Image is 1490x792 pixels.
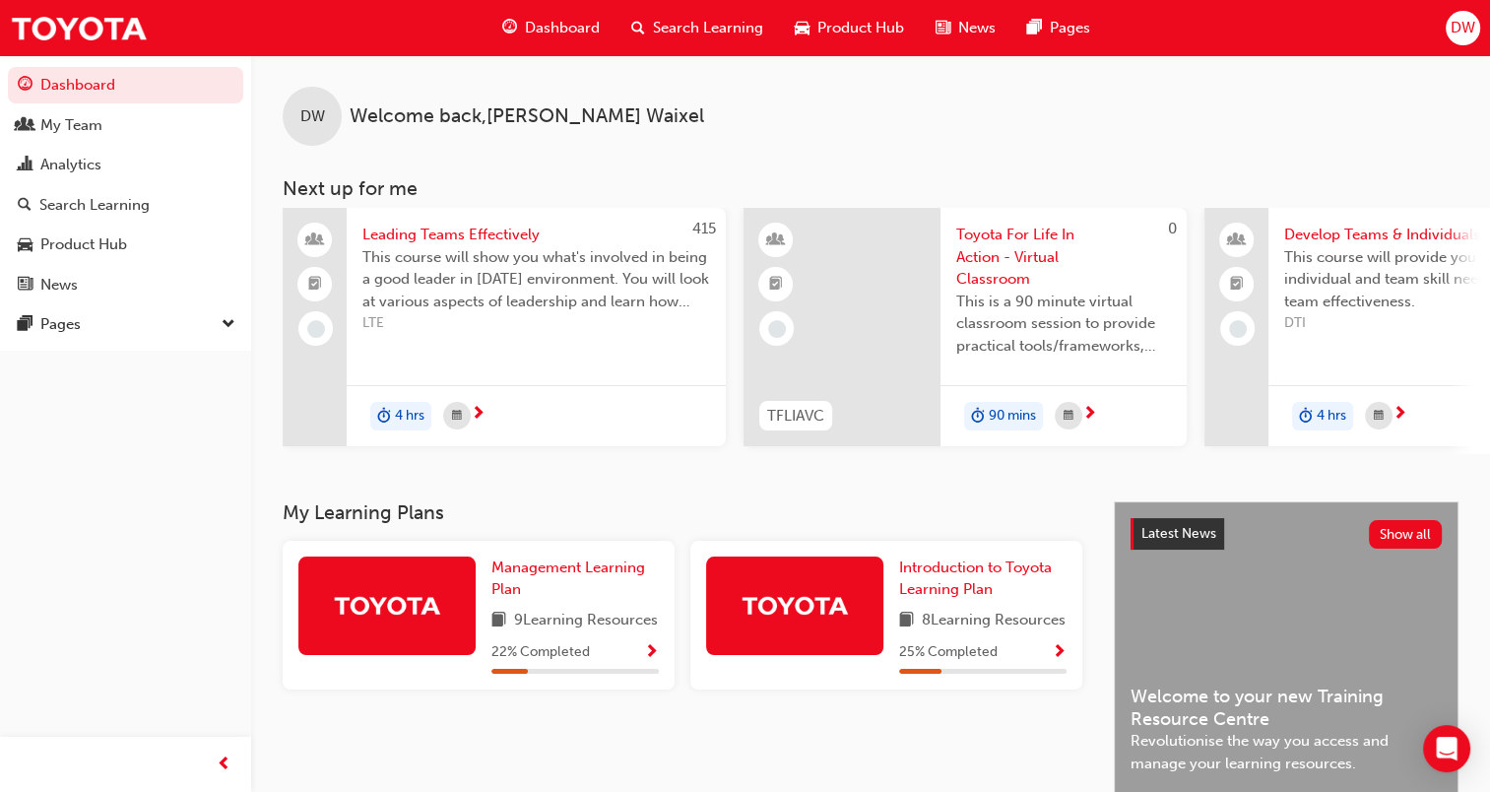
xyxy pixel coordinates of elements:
span: 9 Learning Resources [514,609,658,633]
span: 90 mins [989,405,1036,428]
span: duration-icon [1299,404,1313,429]
span: duration-icon [377,404,391,429]
a: Management Learning Plan [491,557,659,601]
a: guage-iconDashboard [486,8,615,48]
span: next-icon [471,406,486,424]
span: down-icon [222,312,235,338]
img: Trak [333,588,441,623]
span: 22 % Completed [491,641,590,664]
a: Analytics [8,147,243,183]
span: Revolutionise the way you access and manage your learning resources. [1131,730,1442,774]
div: Pages [40,313,81,336]
span: 8 Learning Resources [922,609,1066,633]
span: Dashboard [525,17,600,39]
span: car-icon [18,236,32,254]
span: Welcome to your new Training Resource Centre [1131,686,1442,730]
span: booktick-icon [1230,272,1244,297]
span: search-icon [631,16,645,40]
span: learningRecordVerb_NONE-icon [307,320,325,338]
span: calendar-icon [452,404,462,429]
span: DW [300,105,325,128]
img: Trak [741,588,849,623]
span: people-icon [1230,228,1244,253]
a: Introduction to Toyota Learning Plan [899,557,1067,601]
span: calendar-icon [1374,404,1384,429]
a: search-iconSearch Learning [615,8,779,48]
span: people-icon [308,228,322,253]
span: car-icon [795,16,810,40]
span: 25 % Completed [899,641,998,664]
a: 0TFLIAVCToyota For Life In Action - Virtual ClassroomThis is a 90 minute virtual classroom sessio... [744,208,1187,446]
span: DW [1451,17,1475,39]
span: Pages [1050,17,1090,39]
button: DW [1446,11,1480,45]
a: Search Learning [8,187,243,224]
span: next-icon [1082,406,1097,424]
button: DashboardMy TeamAnalyticsSearch LearningProduct HubNews [8,63,243,306]
span: news-icon [18,277,32,295]
span: search-icon [18,197,32,215]
span: 4 hrs [1317,405,1346,428]
a: Product Hub [8,227,243,263]
button: Show Progress [1052,640,1067,665]
span: Management Learning Plan [491,559,645,599]
a: My Team [8,107,243,144]
span: learningResourceType_INSTRUCTOR_LED-icon [769,228,783,253]
span: Leading Teams Effectively [362,224,710,246]
span: book-icon [491,609,506,633]
a: Latest NewsShow all [1131,518,1442,550]
button: Pages [8,306,243,343]
span: pages-icon [18,316,32,334]
button: Show Progress [644,640,659,665]
span: pages-icon [1027,16,1042,40]
span: This is a 90 minute virtual classroom session to provide practical tools/frameworks, behaviours a... [956,291,1171,358]
a: Dashboard [8,67,243,103]
div: News [40,274,78,297]
a: pages-iconPages [1011,8,1106,48]
span: LTE [362,312,710,335]
div: Open Intercom Messenger [1423,725,1470,772]
span: Search Learning [653,17,763,39]
span: next-icon [1393,406,1407,424]
a: 415Leading Teams EffectivelyThis course will show you what's involved in being a good leader in [... [283,208,726,446]
span: learningRecordVerb_NONE-icon [768,320,786,338]
span: calendar-icon [1064,404,1073,429]
span: 4 hrs [395,405,424,428]
h3: My Learning Plans [283,501,1082,524]
span: book-icon [899,609,914,633]
span: Show Progress [644,644,659,662]
span: duration-icon [971,404,985,429]
a: car-iconProduct Hub [779,8,920,48]
img: Trak [10,6,148,50]
span: 0 [1168,220,1177,237]
span: booktick-icon [769,272,783,297]
span: people-icon [18,117,32,135]
span: guage-icon [18,77,32,95]
a: news-iconNews [920,8,1011,48]
span: Product Hub [817,17,904,39]
button: Show all [1369,520,1443,549]
span: Toyota For Life In Action - Virtual Classroom [956,224,1171,291]
div: Analytics [40,154,101,176]
span: chart-icon [18,157,32,174]
span: Introduction to Toyota Learning Plan [899,559,1052,599]
span: Welcome back , [PERSON_NAME] Waixel [350,105,704,128]
span: prev-icon [217,753,231,777]
span: Show Progress [1052,644,1067,662]
span: learningRecordVerb_NONE-icon [1229,320,1247,338]
span: 415 [692,220,716,237]
div: Product Hub [40,233,127,256]
a: News [8,267,243,303]
span: News [958,17,996,39]
span: Latest News [1141,525,1216,542]
span: This course will show you what's involved in being a good leader in [DATE] environment. You will ... [362,246,710,313]
span: news-icon [936,16,950,40]
div: My Team [40,114,102,137]
span: TFLIAVC [767,405,824,428]
span: booktick-icon [308,272,322,297]
div: Search Learning [39,194,150,217]
span: guage-icon [502,16,517,40]
h3: Next up for me [251,177,1490,200]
